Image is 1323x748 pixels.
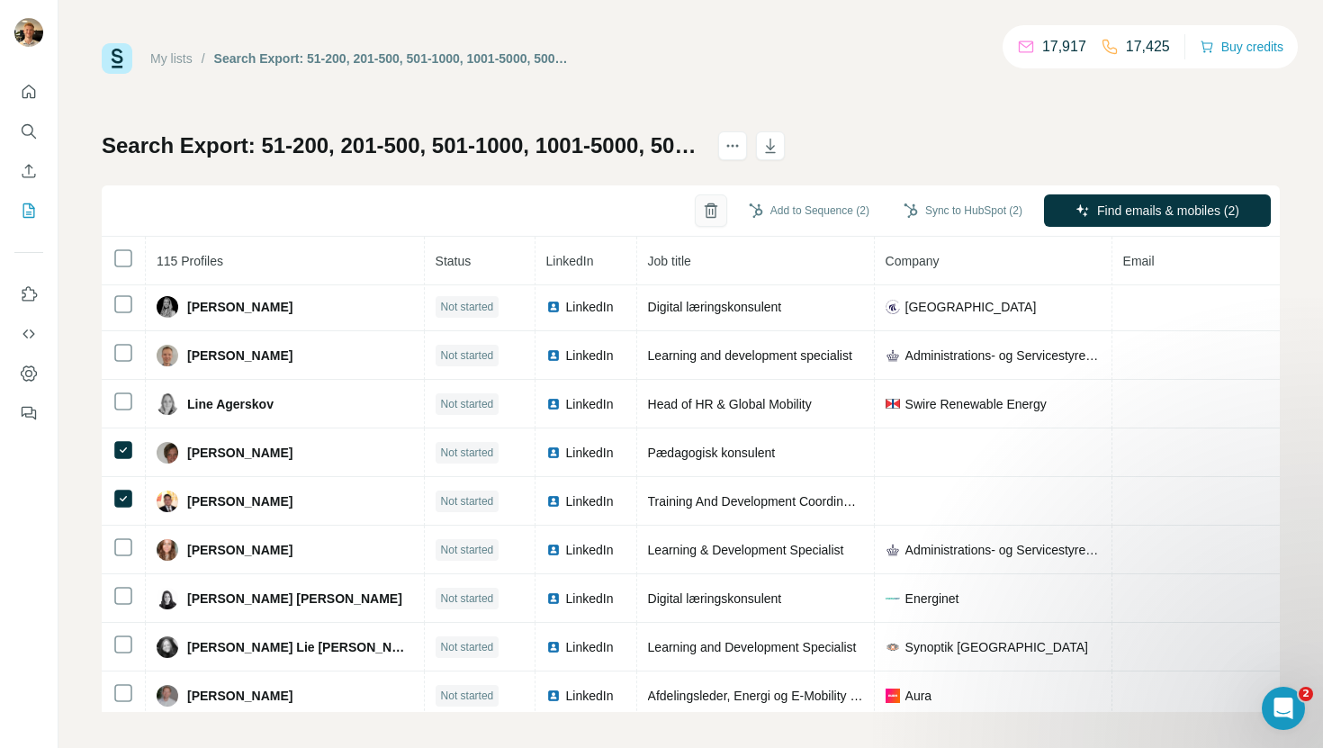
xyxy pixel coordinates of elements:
img: Avatar [157,393,178,415]
button: Quick start [14,76,43,108]
span: 115 Profiles [157,254,223,268]
span: [PERSON_NAME] [187,492,292,510]
img: Avatar [157,685,178,707]
span: LinkedIn [566,590,614,608]
span: Digital læringskonsulent [648,300,782,314]
button: Sync to HubSpot (2) [891,197,1035,224]
img: LinkedIn logo [546,300,561,314]
span: Energinet [905,590,959,608]
p: 17,917 [1042,36,1086,58]
li: / [202,50,205,68]
span: Training And Development Coordinator [648,494,866,509]
span: Aura [905,687,932,705]
button: actions [718,131,747,160]
img: Avatar [14,18,43,47]
img: LinkedIn logo [546,543,561,557]
button: Enrich CSV [14,155,43,187]
img: company-logo [886,591,900,606]
img: company-logo [886,640,900,654]
span: Learning and Development Specialist [648,640,857,654]
img: Avatar [157,296,178,318]
span: LinkedIn [566,638,614,656]
span: Digital læringskonsulent [648,591,782,606]
a: My lists [150,51,193,66]
button: Buy credits [1200,34,1283,59]
span: LinkedIn [566,541,614,559]
img: Avatar [157,588,178,609]
span: Not started [441,396,494,412]
span: Synoptik [GEOGRAPHIC_DATA] [905,638,1088,656]
span: LinkedIn [566,687,614,705]
div: Search Export: 51-200, 201-500, 501-1000, 1001-5000, 5001-10,000, EMEA, Learning And Development ... [214,50,571,68]
span: LinkedIn [566,444,614,462]
img: LinkedIn logo [546,591,561,606]
span: Not started [441,688,494,704]
img: company-logo [886,348,900,363]
span: Afdelingsleder, Energi og E-Mobility Erhverv [648,689,894,703]
span: Status [436,254,472,268]
span: Learning and development specialist [648,348,852,363]
img: Avatar [157,491,178,512]
img: company-logo [886,543,900,557]
span: [PERSON_NAME] Lie [PERSON_NAME] [187,638,413,656]
span: Not started [441,639,494,655]
span: Administrations- og Servicestyrelsen [905,347,1101,365]
img: LinkedIn logo [546,348,561,363]
img: company-logo [886,399,900,409]
button: Search [14,115,43,148]
img: LinkedIn logo [546,689,561,703]
button: Use Surfe API [14,318,43,350]
img: Avatar [157,539,178,561]
span: Not started [441,299,494,315]
span: Not started [441,347,494,364]
button: Feedback [14,397,43,429]
h1: Search Export: 51-200, 201-500, 501-1000, 1001-5000, 5001-10,000, EMEA, Learning And Development ... [102,131,702,160]
img: Avatar [157,345,178,366]
span: Line Agerskov [187,395,274,413]
span: [PERSON_NAME] [187,347,292,365]
span: [PERSON_NAME] [187,444,292,462]
span: [GEOGRAPHIC_DATA] [905,298,1037,316]
span: LinkedIn [566,492,614,510]
span: 2 [1299,687,1313,701]
img: LinkedIn logo [546,640,561,654]
span: Not started [441,493,494,509]
span: LinkedIn [566,298,614,316]
span: LinkedIn [566,395,614,413]
span: Swire Renewable Energy [905,395,1047,413]
iframe: Intercom live chat [1262,687,1305,730]
span: Find emails & mobiles (2) [1097,202,1239,220]
span: Job title [648,254,691,268]
span: Not started [441,590,494,607]
img: Surfe Logo [102,43,132,74]
img: LinkedIn logo [546,494,561,509]
img: LinkedIn logo [546,446,561,460]
img: LinkedIn logo [546,397,561,411]
span: [PERSON_NAME] [187,298,292,316]
button: My lists [14,194,43,227]
span: Administrations- og Servicestyrelsen [905,541,1101,559]
span: [PERSON_NAME] [PERSON_NAME] [187,590,402,608]
span: Company [886,254,940,268]
span: Head of HR & Global Mobility [648,397,812,411]
span: Learning & Development Specialist [648,543,844,557]
span: Not started [441,445,494,461]
img: company-logo [886,300,900,314]
img: company-logo [886,689,900,703]
span: Pædagogisk konsulent [648,446,776,460]
span: Email [1123,254,1155,268]
button: Use Surfe on LinkedIn [14,278,43,311]
img: Avatar [157,442,178,464]
button: Find emails & mobiles (2) [1044,194,1271,227]
button: Add to Sequence (2) [736,197,882,224]
span: LinkedIn [546,254,594,268]
span: [PERSON_NAME] [187,541,292,559]
span: [PERSON_NAME] [187,687,292,705]
img: Avatar [157,636,178,658]
span: LinkedIn [566,347,614,365]
button: Dashboard [14,357,43,390]
p: 17,425 [1126,36,1170,58]
span: Not started [441,542,494,558]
